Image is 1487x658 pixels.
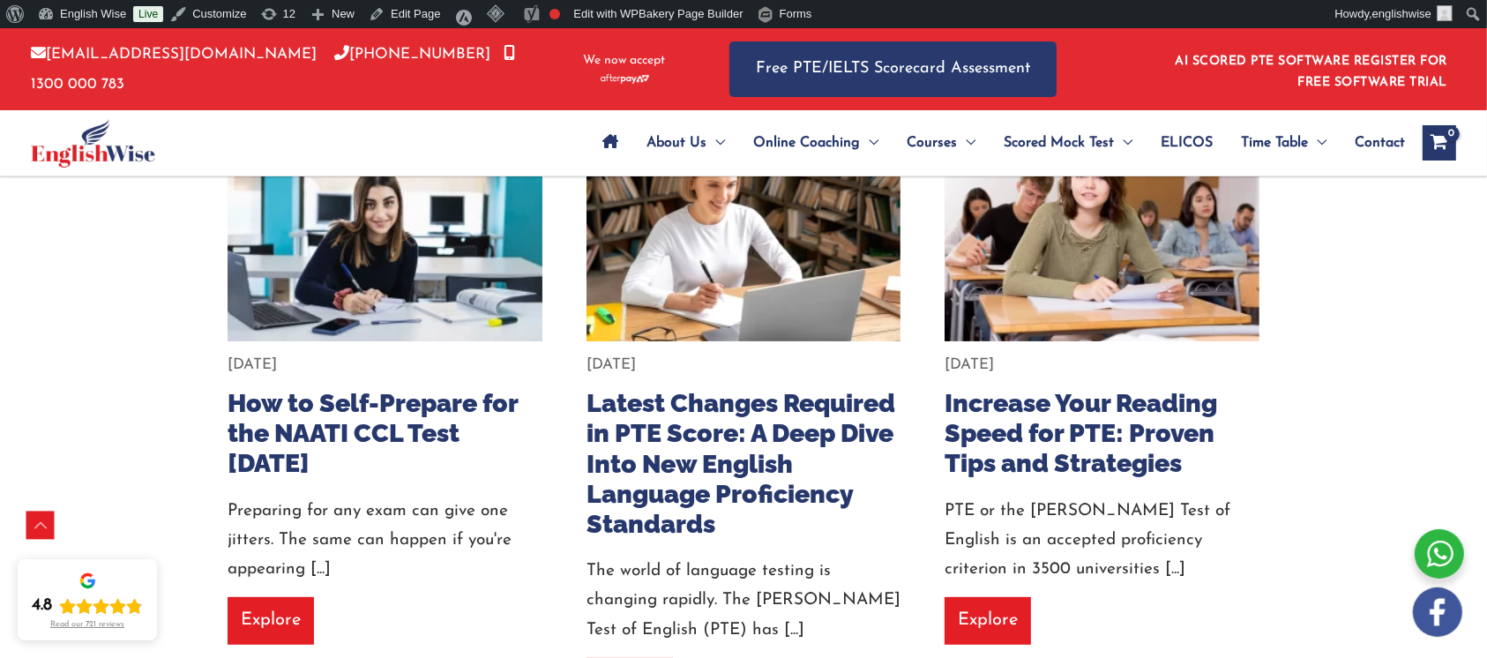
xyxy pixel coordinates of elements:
[957,112,975,174] span: Menu Toggle
[1114,112,1132,174] span: Menu Toggle
[31,47,317,62] a: [EMAIL_ADDRESS][DOMAIN_NAME]
[228,357,277,372] span: [DATE]
[1227,112,1341,174] a: Time TableMenu Toggle
[584,52,666,70] span: We now accept
[587,357,636,372] span: [DATE]
[601,74,649,84] img: Afterpay-Logo
[739,112,893,174] a: Online CoachingMenu Toggle
[32,595,52,617] div: 4.8
[50,620,124,630] div: Read our 721 reviews
[753,112,860,174] span: Online Coaching
[1165,41,1456,98] aside: Header Widget 1
[588,112,1405,174] nav: Site Navigation: Main Menu
[945,597,1031,644] a: Explore
[945,388,1217,478] a: Increase Your Reading Speed for PTE: Proven Tips and Strategies
[1372,7,1431,20] span: englishwise
[990,112,1147,174] a: Scored Mock TestMenu Toggle
[632,112,739,174] a: About UsMenu Toggle
[1147,112,1227,174] a: ELICOS
[587,557,901,645] div: The world of language testing is changing rapidly. The [PERSON_NAME] Test of English (PTE) has [...]
[1355,112,1405,174] span: Contact
[706,112,725,174] span: Menu Toggle
[1161,112,1213,174] span: ELICOS
[228,388,518,478] a: How to Self-Prepare for the NAATI CCL Test [DATE]
[860,112,878,174] span: Menu Toggle
[1437,5,1453,21] img: ashok kumar
[907,112,957,174] span: Courses
[32,595,143,617] div: Rating: 4.8 out of 5
[31,47,515,91] a: 1300 000 783
[1308,112,1326,174] span: Menu Toggle
[334,47,490,62] a: [PHONE_NUMBER]
[133,6,163,22] a: Live
[228,497,542,585] div: Preparing for any exam can give one jitters. The same can happen if you're appearing [...]
[945,357,994,372] span: [DATE]
[1423,125,1456,161] a: View Shopping Cart, empty
[646,112,706,174] span: About Us
[228,597,314,644] a: Explore
[1176,55,1448,89] a: AI SCORED PTE SOFTWARE REGISTER FOR FREE SOFTWARE TRIAL
[587,388,895,539] a: Latest Changes Required in PTE Score: A Deep Dive Into New English Language Proficiency Standards
[549,9,560,19] div: Focus keyphrase not set
[729,41,1057,97] a: Free PTE/IELTS Scorecard Assessment
[1341,112,1405,174] a: Contact
[945,497,1259,585] div: PTE or the [PERSON_NAME] Test of English is an accepted proficiency criterion in 3500 universitie...
[1004,112,1114,174] span: Scored Mock Test
[1413,587,1462,637] img: white-facebook.png
[893,112,990,174] a: CoursesMenu Toggle
[31,119,155,168] img: cropped-ew-logo
[1241,112,1308,174] span: Time Table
